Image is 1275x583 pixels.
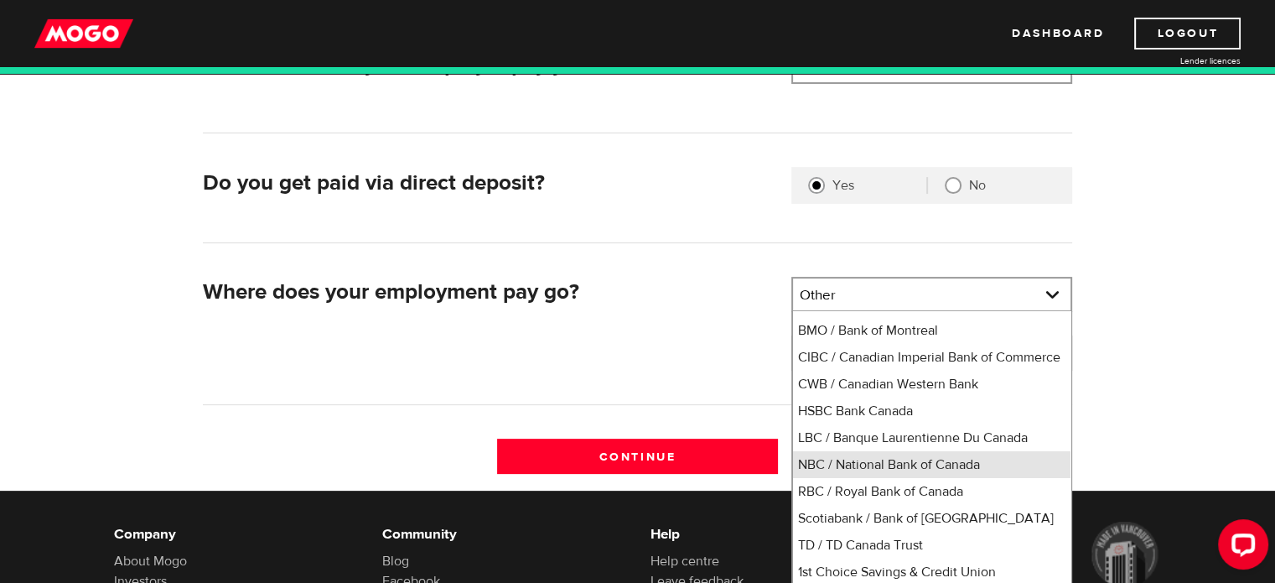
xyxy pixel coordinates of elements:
[203,170,778,196] h2: Do you get paid via direct deposit?
[497,439,778,474] input: Continue
[1115,55,1241,67] a: Lender licences
[793,317,1070,344] li: BMO / Bank of Montreal
[793,505,1070,532] li: Scotiabank / Bank of [GEOGRAPHIC_DATA]
[1134,18,1241,49] a: Logout
[969,177,1055,194] label: No
[114,553,187,570] a: About Mogo
[793,451,1070,478] li: NBC / National Bank of Canada
[808,177,825,194] input: Yes
[1205,513,1275,583] iframe: LiveChat chat widget
[793,532,1070,559] li: TD / TD Canada Trust
[382,553,409,570] a: Blog
[650,553,719,570] a: Help centre
[650,524,894,544] h6: Help
[203,279,778,305] h2: Where does your employment pay go?
[793,398,1070,424] li: HSBC Bank Canada
[793,344,1070,371] li: CIBC / Canadian Imperial Bank of Commerce
[1012,18,1104,49] a: Dashboard
[793,424,1070,451] li: LBC / Banque Laurentienne Du Canada
[382,524,625,544] h6: Community
[114,524,357,544] h6: Company
[34,18,133,49] img: mogo_logo-11ee424be714fa7cbb0f0f49df9e16ec.png
[793,371,1070,398] li: CWB / Canadian Western Bank
[832,177,926,194] label: Yes
[945,177,961,194] input: No
[793,478,1070,505] li: RBC / Royal Bank of Canada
